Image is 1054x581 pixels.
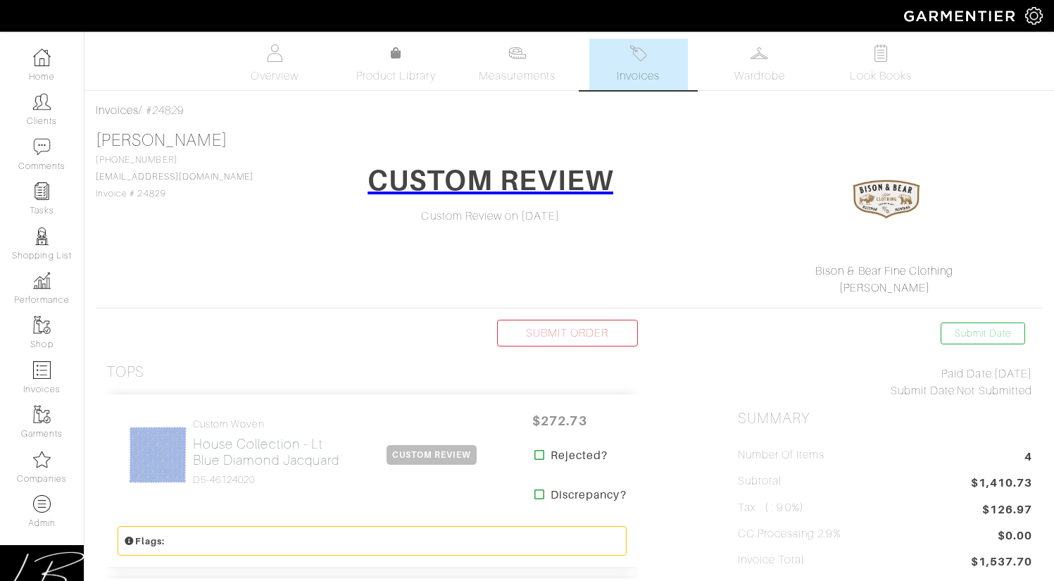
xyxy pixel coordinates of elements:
[941,323,1025,344] a: Submit Date
[897,4,1025,28] img: garmentier-logo-header-white-b43fb05a5012e4ada735d5af1a66efaba907eab6374d6393d1fbf88cb4ef424d.png
[266,44,284,62] img: basicinfo-40fd8af6dae0f16599ec9e87c0ef1c0a1fdea2edbe929e3d69a839185d80c458.svg
[356,68,436,85] span: Product Library
[710,39,809,90] a: Wardrobe
[517,406,602,436] span: $272.73
[96,155,253,199] span: [PHONE_NUMBER] Invoice # 24829
[738,366,1032,399] div: [DATE] Not Submitted
[33,361,51,379] img: orders-icon-0abe47150d42831381b5fb84f609e132dff9fe21cb692f30cb5eec754e2cba89.png
[33,495,51,513] img: custom-products-icon-6973edde1b6c6774590e2ad28d3d057f2f42decad08aa0e48061009ba2575b3a.png
[96,104,139,117] a: Invoices
[589,39,688,90] a: Invoices
[998,527,1032,546] span: $0.00
[738,449,825,462] h5: Number of Items
[738,410,1032,427] h2: Summary
[617,68,660,85] span: Invoices
[33,451,51,468] img: companies-icon-14a0f246c7e91f24465de634b560f0151b0cc5c9ce11af5fac52e6d7d6371812.png
[738,554,805,567] h5: Invoice Total
[971,554,1032,573] span: $1,537.70
[832,39,930,90] a: Look Books
[96,172,253,182] a: [EMAIL_ADDRESS][DOMAIN_NAME]
[1024,449,1032,468] span: 4
[891,385,958,397] span: Submit Date:
[734,68,785,85] span: Wardrobe
[1025,7,1043,25] img: gear-icon-white-bd11855cb880d31180b6d7d6211b90ccbf57a29d726f0c71d8c61bd08dd39cc2.png
[738,475,782,488] h5: Subtotal
[193,418,352,486] a: Custom Woven House Collection - Lt Blue Diamond Jacquard D5-46124020
[551,447,608,464] strong: Rejected?
[358,158,622,208] a: CUSTOM REVIEW
[738,527,841,541] h5: CC Processing 2.9%
[850,68,912,85] span: Look Books
[629,44,647,62] img: orders-27d20c2124de7fd6de4e0e44c1d41de31381a507db9b33961299e4e07d508b8c.svg
[346,45,445,85] a: Product Library
[96,102,1043,119] div: / #24829
[387,445,477,465] span: CUSTOM REVIEW
[872,44,889,62] img: todo-9ac3debb85659649dc8f770b8b6100bb5dab4b48dedcbae339e5042a72dfd3cc.svg
[33,406,51,423] img: garments-icon-b7da505a4dc4fd61783c78ac3ca0ef83fa9d6f193b1c9dc38574b1d14d53ca28.png
[193,418,352,430] h4: Custom Woven
[971,475,1032,494] span: $1,410.73
[96,131,227,149] a: [PERSON_NAME]
[33,272,51,289] img: graph-8b7af3c665d003b59727f371ae50e7771705bf0c487971e6e97d053d13c5068d.png
[193,436,352,468] h2: House Collection - Lt Blue Diamond Jacquard
[468,39,567,90] a: Measurements
[479,68,556,85] span: Measurements
[33,138,51,156] img: comment-icon-a0a6a9ef722e966f86d9cbdc48e553b5cf19dbc54f86b18d962a5391bc8f6eb6.png
[941,368,994,380] span: Paid Date:
[497,320,638,346] a: SUBMIT ORDER
[387,448,477,461] a: CUSTOM REVIEW
[106,363,144,381] h3: Tops
[33,49,51,66] img: dashboard-icon-dbcd8f5a0b271acd01030246c82b418ddd0df26cd7fceb0bd07c9910d44c42f6.png
[124,536,165,546] small: Flags:
[815,265,953,277] a: Bison & Bear Fine Clothing
[839,282,931,294] a: [PERSON_NAME]
[343,208,637,225] div: Custom Review on [DATE]
[33,182,51,200] img: reminder-icon-8004d30b9f0a5d33ae49ab947aed9ed385cf756f9e5892f1edd6e32f2345188e.png
[251,68,298,85] span: Overview
[33,316,51,334] img: garments-icon-b7da505a4dc4fd61783c78ac3ca0ef83fa9d6f193b1c9dc38574b1d14d53ca28.png
[128,425,187,485] img: T6VouU3QxNbS1fr8ucb7XF4n
[193,474,352,486] h4: D5-46124020
[982,501,1032,518] span: $126.97
[851,164,922,235] img: 1yXh2HH4tuYUbdo6fnAe5gAv.png
[33,93,51,111] img: clients-icon-6bae9207a08558b7cb47a8932f037763ab4055f8c8b6bfacd5dc20c3e0201464.png
[33,227,51,245] img: stylists-icon-eb353228a002819b7ec25b43dbf5f0378dd9e0616d9560372ff212230b889e62.png
[508,44,526,62] img: measurements-466bbee1fd09ba9460f595b01e5d73f9e2bff037440d3c8f018324cb6cdf7a4a.svg
[368,163,613,197] h1: CUSTOM REVIEW
[738,501,805,515] h5: Tax ( : 9.0%)
[551,487,627,504] strong: Discrepancy?
[751,44,768,62] img: wardrobe-487a4870c1b7c33e795ec22d11cfc2ed9d08956e64fb3008fe2437562e282088.svg
[225,39,324,90] a: Overview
